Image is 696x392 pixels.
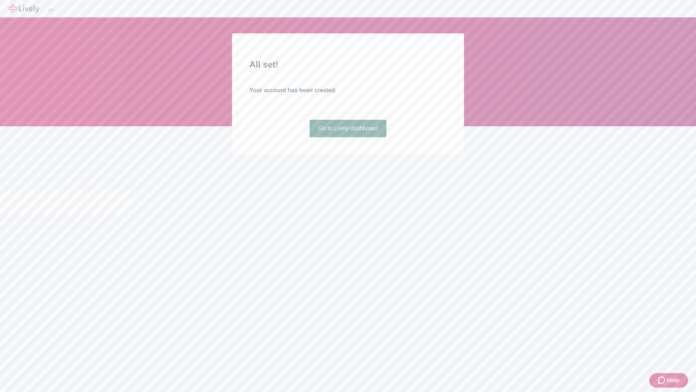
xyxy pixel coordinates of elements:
[249,58,447,71] h2: All set!
[249,86,447,95] h4: Your account has been created.
[658,376,667,385] svg: Zendesk support icon
[310,120,387,137] a: Go to Lively dashboard
[48,9,54,11] button: Log out
[649,373,688,388] button: Zendesk support iconHelp
[667,376,679,385] span: Help
[9,4,39,13] img: Lively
